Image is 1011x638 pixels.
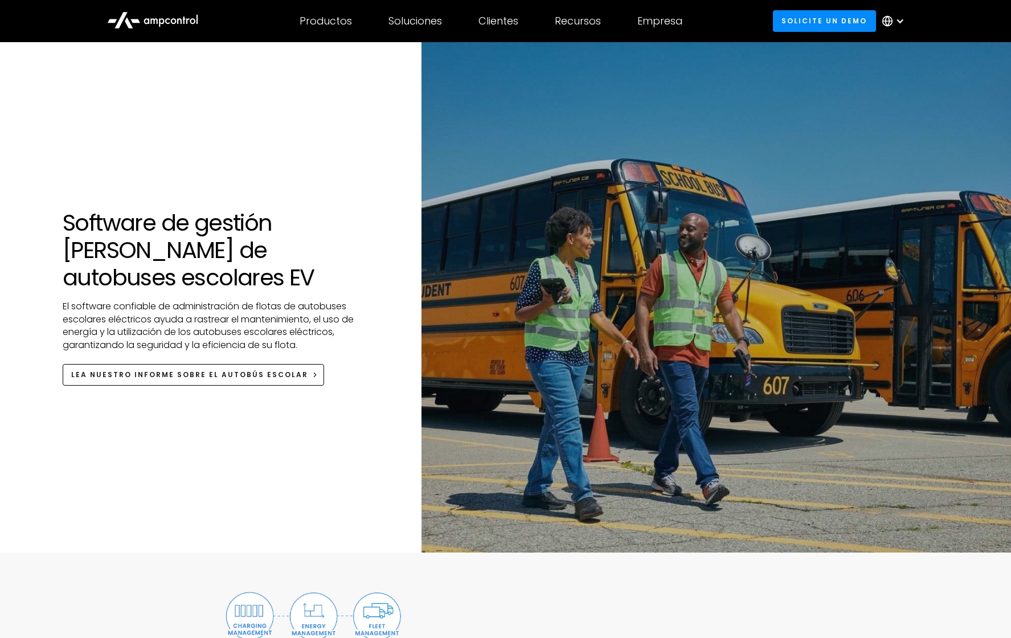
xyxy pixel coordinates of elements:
span: Lea nuestro informe sobre el autobús escolar [71,370,308,379]
div: Recursos [555,15,601,27]
a: Solicite un demo [773,10,876,31]
div: Empresa [637,15,682,27]
div: Productos [300,15,352,27]
div: Clientes [478,15,518,27]
h1: Software de gestión [PERSON_NAME] de autobuses escolares EV [63,209,365,291]
div: Soluciones [388,15,442,27]
a: Lea nuestro informe sobre el autobús escolar [63,364,324,385]
p: El software confiable de administración de flotas de autobuses escolares eléctricos ayuda a rastr... [63,300,365,364]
